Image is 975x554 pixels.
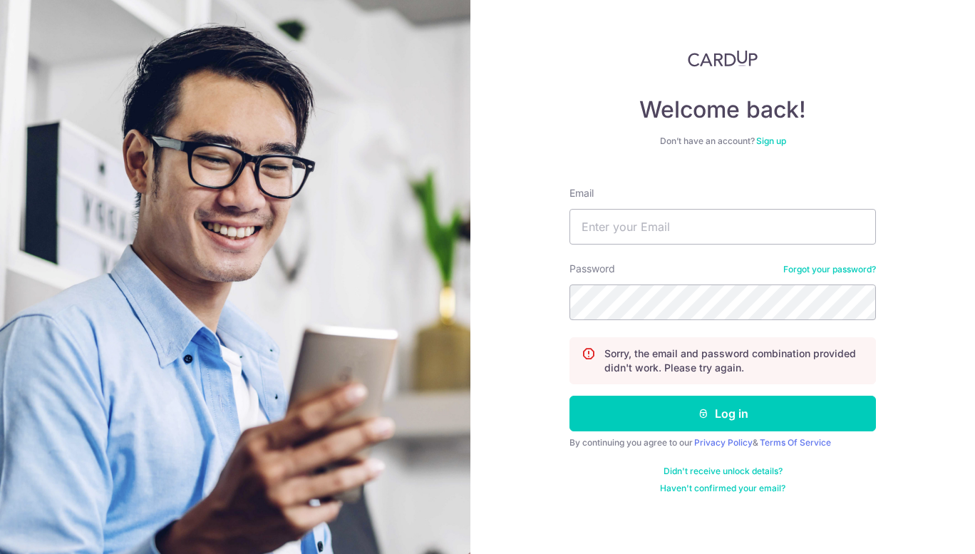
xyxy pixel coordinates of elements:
[660,483,785,494] a: Haven't confirmed your email?
[569,262,615,276] label: Password
[569,96,876,124] h4: Welcome back!
[783,264,876,275] a: Forgot your password?
[688,50,758,67] img: CardUp Logo
[569,135,876,147] div: Don’t have an account?
[664,466,783,477] a: Didn't receive unlock details?
[756,135,786,146] a: Sign up
[569,209,876,245] input: Enter your Email
[569,437,876,448] div: By continuing you agree to our &
[604,347,864,375] p: Sorry, the email and password combination provided didn't work. Please try again.
[694,437,753,448] a: Privacy Policy
[569,396,876,431] button: Log in
[569,186,594,200] label: Email
[760,437,831,448] a: Terms Of Service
